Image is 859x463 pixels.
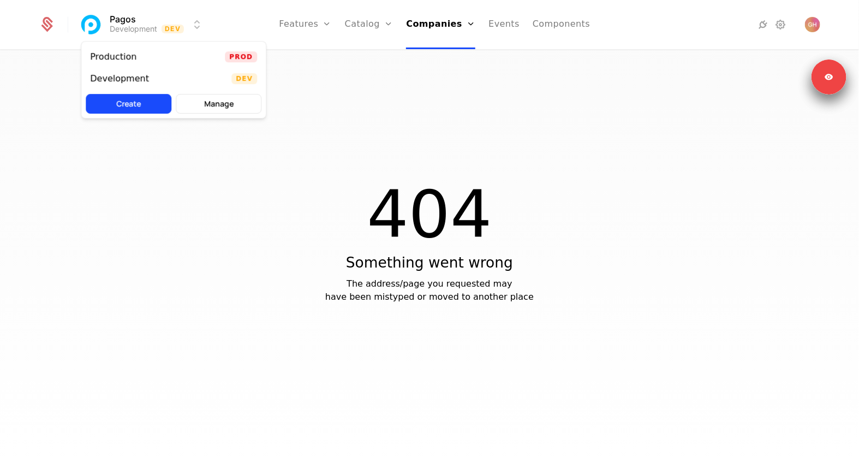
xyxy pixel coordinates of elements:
button: Manage [176,94,261,114]
button: Create [86,94,171,114]
div: Production [90,52,136,61]
span: Prod [225,51,257,62]
div: Select environment [81,41,266,118]
div: Development [90,74,149,83]
span: Dev [231,73,257,84]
